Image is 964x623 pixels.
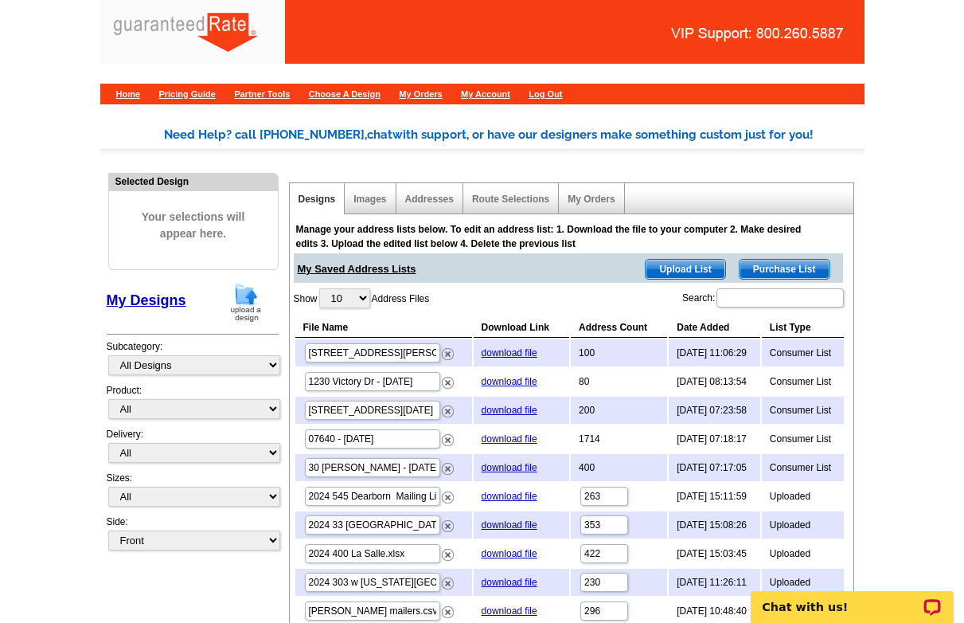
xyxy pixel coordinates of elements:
[442,431,454,442] a: Remove this list
[295,318,472,338] th: File Name
[669,569,760,596] td: [DATE] 11:26:11
[442,348,454,360] img: delete.png
[107,339,279,383] div: Subcategory:
[482,605,537,617] a: download file
[164,126,864,144] div: Need Help? call [PHONE_NUMBER], with support, or have our designers make something custom just fo...
[669,318,760,338] th: Date Added
[116,89,141,99] a: Home
[158,89,216,99] a: Pricing Guide
[482,519,537,531] a: download file
[482,405,537,416] a: download file
[669,339,760,366] td: [DATE] 11:06:29
[442,520,454,532] img: delete.png
[472,194,549,205] a: Route Selections
[107,292,186,308] a: My Designs
[234,89,290,99] a: Partner Tools
[646,260,724,279] span: Upload List
[571,368,667,395] td: 80
[716,288,844,308] input: Search:
[482,433,537,445] a: download file
[762,397,845,424] td: Consumer List
[107,427,279,471] div: Delivery:
[442,406,454,417] img: delete.png
[482,376,537,387] a: download file
[762,540,845,567] td: Uploaded
[568,194,615,205] a: My Orders
[740,260,829,279] span: Purchase List
[740,573,964,623] iframe: LiveChat chat widget
[762,569,845,596] td: Uploaded
[571,397,667,424] td: 200
[109,174,278,189] div: Selected Design
[571,339,667,366] td: 100
[442,402,454,413] a: Remove this list
[762,368,845,395] td: Consumer List
[669,368,760,395] td: [DATE] 08:13:54
[762,454,845,481] td: Consumer List
[107,383,279,427] div: Product:
[571,454,667,481] td: 400
[319,288,370,308] select: ShowAddress Files
[442,345,454,356] a: Remove this list
[399,89,442,99] a: My Orders
[299,194,336,205] a: Designs
[461,89,510,99] a: My Account
[482,347,537,359] a: download file
[442,488,454,500] a: Remove this list
[571,425,667,453] td: 1714
[442,374,454,385] a: Remove this list
[762,425,845,453] td: Consumer List
[107,471,279,515] div: Sizes:
[442,517,454,528] a: Remove this list
[529,89,562,99] a: Log Out
[353,194,386,205] a: Images
[482,491,537,502] a: download file
[367,127,392,142] span: chat
[225,282,267,323] img: upload-design
[442,377,454,389] img: delete.png
[309,89,381,99] a: Choose A Design
[442,574,454,586] a: Remove this list
[442,606,454,618] img: delete.png
[442,492,454,503] img: delete.png
[442,603,454,614] a: Remove this list
[121,193,266,258] span: Your selections will appear here.
[442,460,454,471] a: Remove this list
[669,454,760,481] td: [DATE] 07:17:05
[298,253,416,277] span: My Saved Address Lists
[762,339,845,366] td: Consumer List
[442,578,454,590] img: delete.png
[442,463,454,475] img: delete.png
[571,318,667,338] th: Address Count
[682,287,845,309] label: Search:
[107,515,279,552] div: Side:
[669,397,760,424] td: [DATE] 07:23:58
[405,194,454,205] a: Addresses
[294,287,430,310] label: Show Address Files
[762,483,845,510] td: Uploaded
[442,546,454,557] a: Remove this list
[482,577,537,588] a: download file
[482,548,537,559] a: download file
[482,462,537,473] a: download file
[669,540,760,567] td: [DATE] 15:03:45
[442,549,454,561] img: delete.png
[762,511,845,539] td: Uploaded
[474,318,569,338] th: Download Link
[442,434,454,446] img: delete.png
[762,318,845,338] th: List Type
[296,222,814,251] div: Manage your address lists below. To edit an address list: 1. Download the file to your computer 2...
[669,511,760,539] td: [DATE] 15:08:26
[669,425,760,453] td: [DATE] 07:18:17
[669,483,760,510] td: [DATE] 15:11:59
